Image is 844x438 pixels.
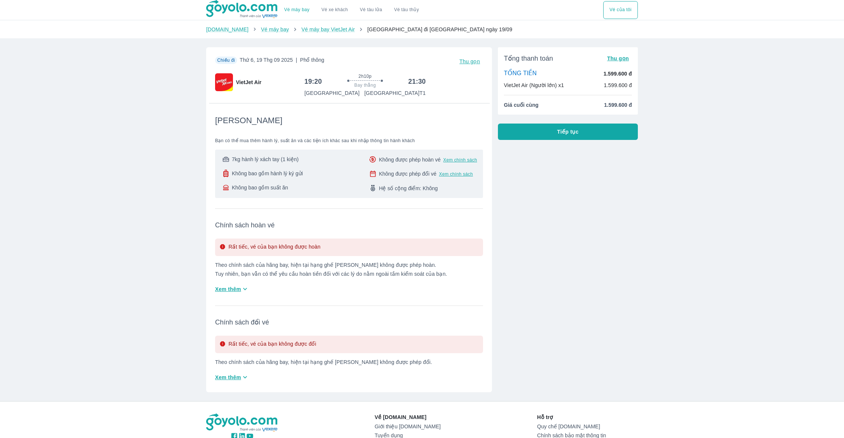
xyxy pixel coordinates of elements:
nav: breadcrumb [206,26,638,33]
a: Vé xe khách [322,7,348,13]
p: Theo chính sách của hãng bay, hiện tại hạng ghế [PERSON_NAME] không được phép đổi. [215,359,483,365]
span: Không bao gồm hành lý ký gửi [232,170,303,177]
p: 1.599.600 đ [604,81,632,89]
button: Xem chính sách [443,157,477,163]
span: [PERSON_NAME] [215,115,282,126]
span: [GEOGRAPHIC_DATA] đi [GEOGRAPHIC_DATA] ngày 19/09 [367,26,512,32]
span: Xem thêm [215,374,241,381]
span: Xem thêm [215,285,241,293]
img: logo [206,413,278,432]
span: Thu gọn [459,58,480,64]
a: Vé máy bay [261,26,289,32]
p: Hỗ trợ [537,413,638,421]
span: 2h10p [358,73,371,79]
a: Vé máy bay VietJet Air [301,26,355,32]
span: Chính sách hoàn vé [215,221,483,230]
span: Thứ 6, 19 Thg 09 2025 [240,56,324,67]
h6: 19:20 [304,77,322,86]
p: Rất tiếc, vé của bạn không được đổi [228,340,316,349]
span: Không được phép hoàn vé [379,156,441,163]
a: Giới thiệu [DOMAIN_NAME] [375,423,441,429]
p: Rất tiếc, vé của bạn không được hoàn [228,243,320,252]
button: Vé của tôi [603,1,638,19]
p: Theo chính sách của hãng bay, hiện tại hạng ghế [PERSON_NAME] không được phép hoàn. Tuy nhiên, bạ... [215,262,483,277]
button: Tiếp tục [498,124,638,140]
p: Về [DOMAIN_NAME] [375,413,441,421]
p: 1.599.600 đ [604,70,632,77]
span: Tiếp tục [557,128,579,135]
span: Bay thẳng [354,82,376,88]
div: choose transportation mode [278,1,425,19]
h6: 21:30 [408,77,426,86]
p: [GEOGRAPHIC_DATA] [304,89,359,97]
span: Bạn có thể mua thêm hành lý, suất ăn và các tiện ích khác sau khi nhập thông tin hành khách [215,138,483,144]
button: Xem thêm [212,283,252,295]
p: [GEOGRAPHIC_DATA] T1 [364,89,426,97]
p: TỔNG TIỀN [504,70,537,78]
span: 1.599.600 đ [604,101,632,109]
span: Chiều đi [217,58,235,63]
span: Hệ số cộng điểm: Không [379,185,438,192]
span: Chính sách đổi vé [215,318,483,327]
button: Thu gọn [604,53,632,64]
span: 7kg hành lý xách tay (1 kiện) [232,156,298,163]
a: [DOMAIN_NAME] [206,26,249,32]
span: Tổng thanh toán [504,54,553,63]
div: choose transportation mode [603,1,638,19]
button: Thu gọn [456,56,483,67]
button: Xem thêm [212,371,252,383]
span: Thu gọn [607,55,629,61]
a: Vé tàu lửa [354,1,388,19]
span: | [296,57,297,63]
span: Phổ thông [300,57,324,63]
span: Không được phép đổi vé [379,170,437,178]
button: Xem chính sách [439,171,473,177]
span: VietJet Air [236,79,261,86]
a: Vé máy bay [284,7,310,13]
span: Không bao gồm suất ăn [232,184,288,191]
button: Vé tàu thủy [388,1,425,19]
a: Quy chế [DOMAIN_NAME] [537,423,638,429]
p: VietJet Air (Người lớn) x1 [504,81,564,89]
span: Giá cuối cùng [504,101,538,109]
